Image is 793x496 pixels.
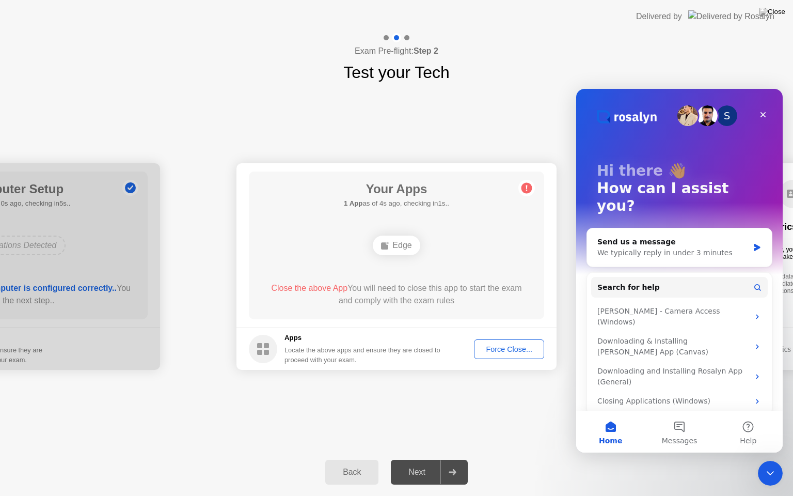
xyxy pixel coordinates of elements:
span: Close the above App [271,284,347,292]
iframe: Intercom live chat [576,89,783,453]
h5: as of 4s ago, checking in1s.. [344,198,449,209]
div: Delivered by [636,10,682,23]
button: Force Close... [474,339,544,359]
b: Step 2 [414,47,438,55]
button: Next [391,460,468,485]
div: Force Close... [478,345,541,353]
img: Delivered by Rosalyn [688,10,774,22]
div: Edge [373,236,420,255]
div: Next [394,468,440,477]
h1: Your Apps [344,180,449,198]
img: Close [759,8,785,16]
div: Back [328,468,375,477]
h4: Exam Pre-flight: [355,45,438,57]
h5: Apps [284,333,441,343]
iframe: Intercom live chat [758,461,783,486]
button: Back [325,460,378,485]
b: 1 App [344,199,362,207]
div: You will need to close this app to start the exam and comply with the exam rules [264,282,530,307]
div: Locate the above apps and ensure they are closed to proceed with your exam. [284,345,441,365]
h1: Test your Tech [343,60,450,85]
